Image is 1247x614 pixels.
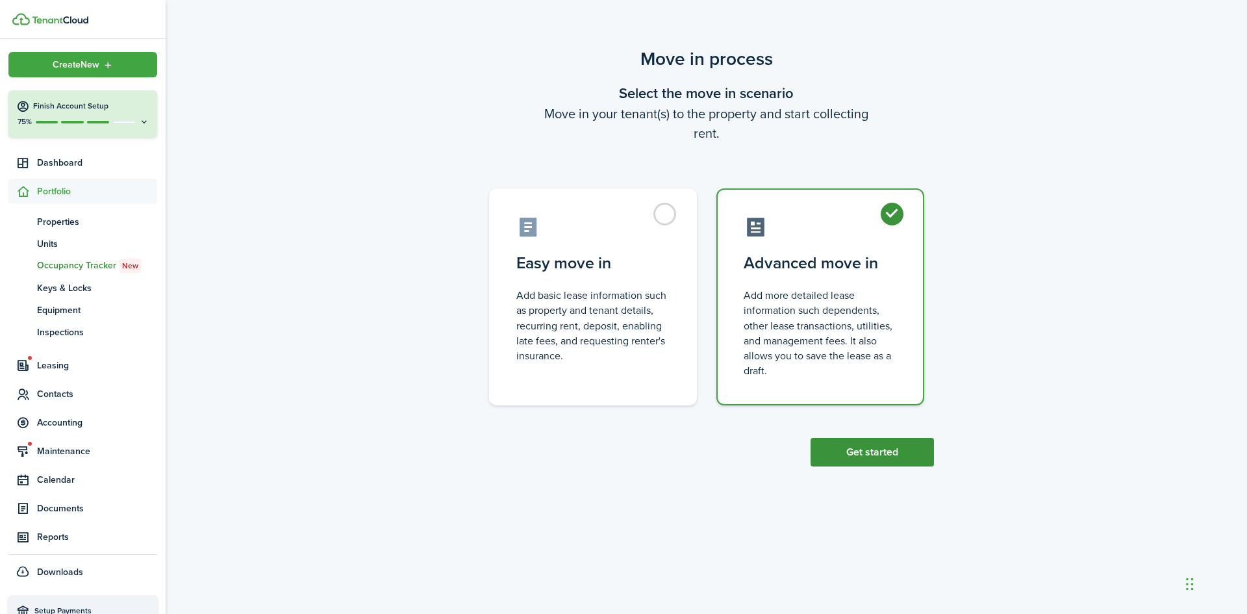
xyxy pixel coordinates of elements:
span: Reports [37,530,157,544]
p: 75% [16,116,32,127]
button: Finish Account Setup75% [8,90,157,137]
img: TenantCloud [32,16,88,24]
control-radio-card-description: Add basic lease information such as property and tenant details, recurring rent, deposit, enablin... [516,288,670,363]
a: Units [8,233,157,255]
div: Drag [1186,565,1194,604]
h4: Finish Account Setup [33,101,149,112]
span: Portfolio [37,185,157,198]
wizard-step-header-description: Move in your tenant(s) to the property and start collecting rent. [479,104,934,143]
a: Keys & Locks [8,277,157,299]
span: Keys & Locks [37,281,157,295]
iframe: Chat Widget [1182,552,1247,614]
scenario-title: Move in process [479,45,934,73]
span: Occupancy Tracker [37,259,157,273]
control-radio-card-title: Easy move in [516,251,670,275]
span: Accounting [37,416,157,429]
span: Leasing [37,359,157,372]
span: Dashboard [37,156,157,170]
a: Reports [8,524,157,550]
span: Downloads [37,565,83,579]
span: Create New [53,60,99,70]
span: Documents [37,502,157,515]
span: New [122,260,138,272]
a: Occupancy TrackerNew [8,255,157,277]
span: Units [37,237,157,251]
button: Get started [811,438,934,467]
control-radio-card-title: Advanced move in [744,251,897,275]
a: Equipment [8,299,157,321]
span: Calendar [37,473,157,487]
span: Maintenance [37,444,157,458]
span: Contacts [37,387,157,401]
span: Properties [37,215,157,229]
span: Equipment [37,303,157,317]
a: Properties [8,211,157,233]
wizard-step-header-title: Select the move in scenario [479,83,934,104]
a: Dashboard [8,150,157,175]
button: Open menu [8,52,157,77]
a: Inspections [8,321,157,343]
img: TenantCloud [12,13,30,25]
span: Inspections [37,326,157,339]
control-radio-card-description: Add more detailed lease information such dependents, other lease transactions, utilities, and man... [744,288,897,378]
